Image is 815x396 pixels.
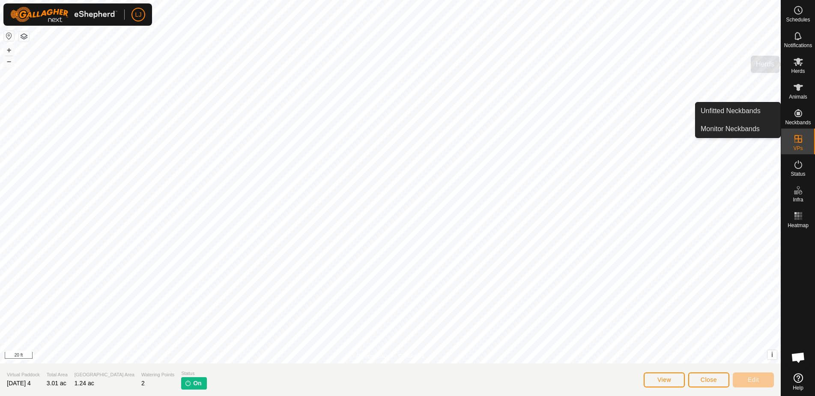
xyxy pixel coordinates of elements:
[688,372,729,387] button: Close
[701,124,760,134] span: Monitor Neckbands
[785,120,811,125] span: Neckbands
[696,120,780,138] a: Monitor Neckbands
[135,10,142,19] span: LJ
[4,56,14,66] button: –
[141,380,145,387] span: 2
[793,197,803,202] span: Infra
[767,350,777,360] button: i
[193,379,201,388] span: On
[701,376,717,383] span: Close
[784,43,812,48] span: Notifications
[7,380,31,387] span: [DATE] 4
[791,69,805,74] span: Herds
[356,352,388,360] a: Privacy Policy
[791,171,805,177] span: Status
[181,370,206,377] span: Status
[47,371,68,378] span: Total Area
[788,223,809,228] span: Heatmap
[644,372,685,387] button: View
[141,371,174,378] span: Watering Points
[47,380,66,387] span: 3.01 ac
[185,380,191,387] img: turn-on
[793,146,803,151] span: VPs
[748,376,759,383] span: Edit
[4,31,14,41] button: Reset Map
[399,352,424,360] a: Contact Us
[701,106,761,116] span: Unfitted Neckbands
[4,45,14,55] button: +
[19,31,29,42] button: Map Layers
[786,17,810,22] span: Schedules
[75,371,134,378] span: [GEOGRAPHIC_DATA] Area
[781,370,815,394] a: Help
[75,380,94,387] span: 1.24 ac
[657,376,671,383] span: View
[785,345,811,370] a: Open chat
[771,351,773,358] span: i
[733,372,774,387] button: Edit
[7,371,40,378] span: Virtual Paddock
[10,7,117,22] img: Gallagher Logo
[696,102,780,120] a: Unfitted Neckbands
[789,94,807,99] span: Animals
[793,385,803,390] span: Help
